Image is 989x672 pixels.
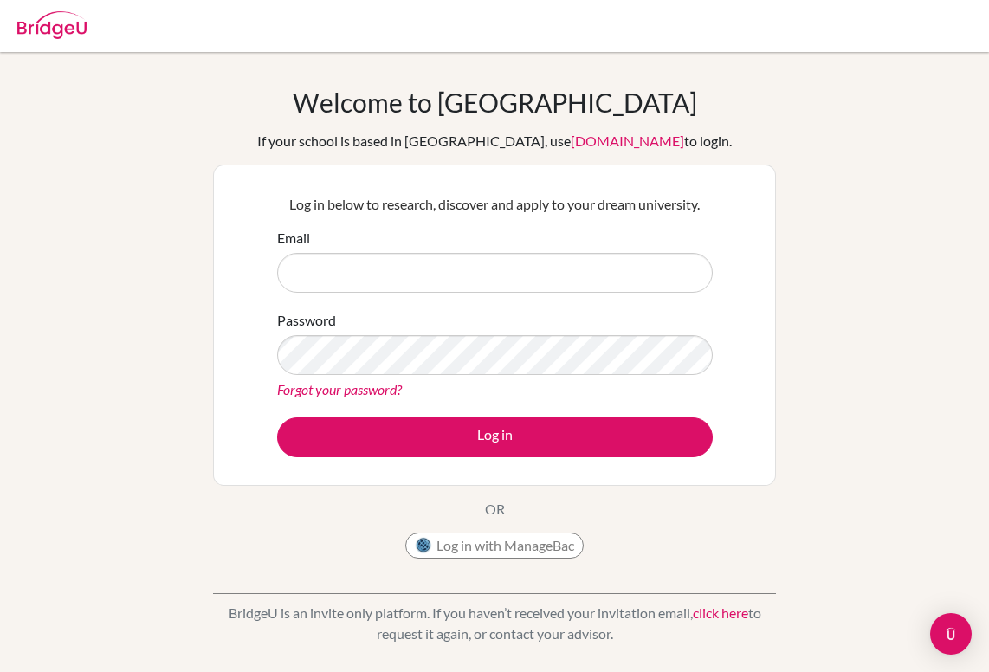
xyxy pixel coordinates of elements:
[277,381,402,397] a: Forgot your password?
[277,194,713,215] p: Log in below to research, discover and apply to your dream university.
[17,11,87,39] img: Bridge-U
[277,310,336,331] label: Password
[930,613,972,655] div: Open Intercom Messenger
[485,499,505,520] p: OR
[293,87,697,118] h1: Welcome to [GEOGRAPHIC_DATA]
[571,132,684,149] a: [DOMAIN_NAME]
[277,228,310,249] label: Email
[257,131,732,152] div: If your school is based in [GEOGRAPHIC_DATA], use to login.
[693,604,748,621] a: click here
[213,603,776,644] p: BridgeU is an invite only platform. If you haven’t received your invitation email, to request it ...
[277,417,713,457] button: Log in
[405,533,584,559] button: Log in with ManageBac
